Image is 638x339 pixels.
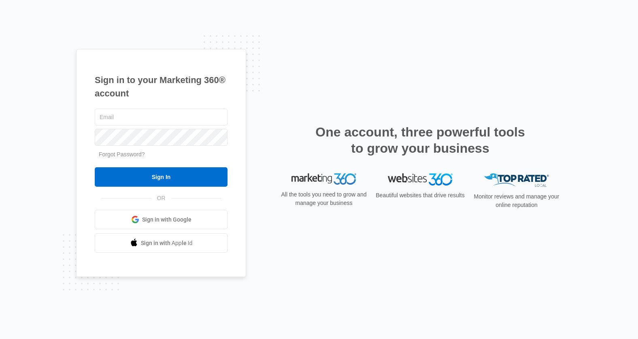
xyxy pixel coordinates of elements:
input: Sign In [95,167,228,187]
a: Forgot Password? [99,151,145,158]
p: All the tools you need to grow and manage your business [279,190,369,207]
a: Sign in with Google [95,210,228,229]
a: Sign in with Apple Id [95,233,228,253]
span: Sign in with Apple Id [141,239,193,247]
p: Beautiful websites that drive results [375,191,466,200]
input: Email [95,109,228,126]
p: Monitor reviews and manage your online reputation [471,192,562,209]
img: Websites 360 [388,173,453,185]
img: Top Rated Local [484,173,549,187]
h1: Sign in to your Marketing 360® account [95,73,228,100]
span: OR [151,194,171,203]
span: Sign in with Google [142,215,191,224]
img: Marketing 360 [291,173,356,185]
h2: One account, three powerful tools to grow your business [313,124,527,156]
